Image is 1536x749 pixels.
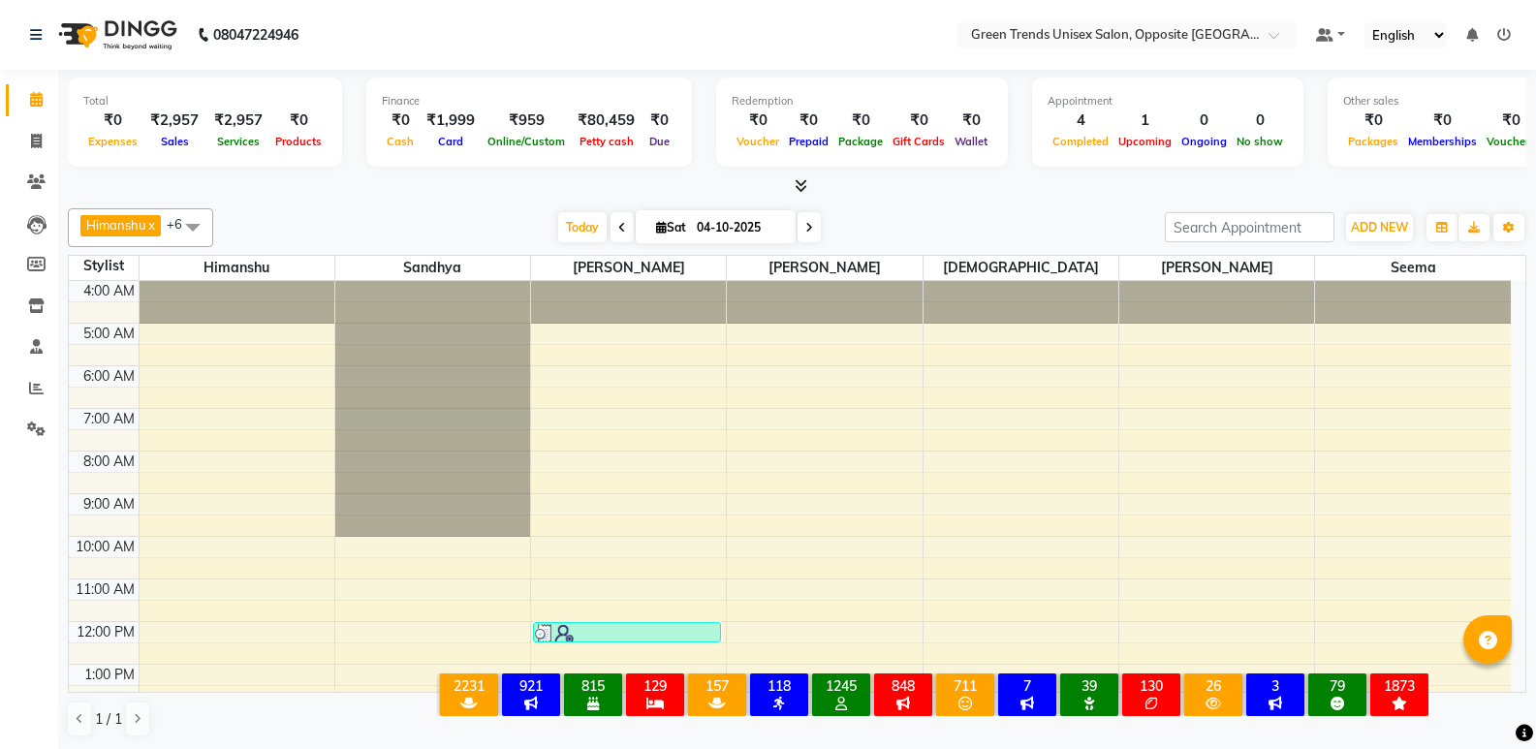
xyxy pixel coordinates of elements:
[691,213,788,242] input: 2025-10-04
[95,709,122,730] span: 1 / 1
[1312,677,1363,695] div: 79
[146,217,155,233] a: x
[784,109,833,132] div: ₹0
[79,281,139,301] div: 4:00 AM
[924,256,1118,280] span: [DEMOGRAPHIC_DATA]
[83,135,142,148] span: Expenses
[1002,677,1052,695] div: 7
[1113,109,1176,132] div: 1
[213,8,298,62] b: 08047224946
[534,623,720,641] div: [PERSON_NAME], TK02, 12:00 PM-12:30 PM, [PERSON_NAME] Styling
[156,135,194,148] span: Sales
[1048,93,1288,109] div: Appointment
[140,256,334,280] span: Himanshu
[86,217,146,233] span: Himanshu
[382,135,419,148] span: Cash
[950,109,992,132] div: ₹0
[433,135,468,148] span: Card
[69,256,139,276] div: Stylist
[1346,214,1413,241] button: ADD NEW
[72,579,139,600] div: 11:00 AM
[212,135,265,148] span: Services
[483,135,570,148] span: Online/Custom
[142,109,206,132] div: ₹2,957
[1403,135,1482,148] span: Memberships
[1113,135,1176,148] span: Upcoming
[1403,109,1482,132] div: ₹0
[784,135,833,148] span: Prepaid
[1374,677,1425,695] div: 1873
[630,677,680,695] div: 129
[1315,256,1511,280] span: Seema
[1126,677,1176,695] div: 130
[79,494,139,515] div: 9:00 AM
[531,256,726,280] span: [PERSON_NAME]
[83,93,327,109] div: Total
[270,109,327,132] div: ₹0
[1188,677,1238,695] div: 26
[483,109,570,132] div: ₹959
[643,109,676,132] div: ₹0
[888,109,950,132] div: ₹0
[1232,109,1288,132] div: 0
[816,677,866,695] div: 1245
[732,93,992,109] div: Redemption
[950,135,992,148] span: Wallet
[1048,109,1113,132] div: 4
[206,109,270,132] div: ₹2,957
[732,109,784,132] div: ₹0
[644,135,674,148] span: Due
[79,324,139,344] div: 5:00 AM
[83,109,142,132] div: ₹0
[335,256,530,280] span: Sandhya
[444,677,494,695] div: 2231
[558,212,607,242] span: Today
[1176,109,1232,132] div: 0
[833,109,888,132] div: ₹0
[80,665,139,685] div: 1:00 PM
[79,409,139,429] div: 7:00 AM
[270,135,327,148] span: Products
[73,622,139,642] div: 12:00 PM
[692,677,742,695] div: 157
[1232,135,1288,148] span: No show
[570,109,643,132] div: ₹80,459
[754,677,804,695] div: 118
[1250,677,1301,695] div: 3
[1176,135,1232,148] span: Ongoing
[79,452,139,472] div: 8:00 AM
[506,677,556,695] div: 921
[167,216,197,232] span: +6
[49,8,182,62] img: logo
[940,677,990,695] div: 711
[72,537,139,557] div: 10:00 AM
[1064,677,1114,695] div: 39
[1351,220,1408,234] span: ADD NEW
[888,135,950,148] span: Gift Cards
[382,93,676,109] div: Finance
[727,256,922,280] span: [PERSON_NAME]
[1343,109,1403,132] div: ₹0
[651,220,691,234] span: Sat
[732,135,784,148] span: Voucher
[833,135,888,148] span: Package
[382,109,419,132] div: ₹0
[878,677,928,695] div: 848
[79,366,139,387] div: 6:00 AM
[419,109,483,132] div: ₹1,999
[568,677,618,695] div: 815
[1119,256,1314,280] span: [PERSON_NAME]
[1343,135,1403,148] span: Packages
[1048,135,1113,148] span: Completed
[575,135,639,148] span: Petty cash
[1455,671,1517,730] iframe: chat widget
[1165,212,1334,242] input: Search Appointment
